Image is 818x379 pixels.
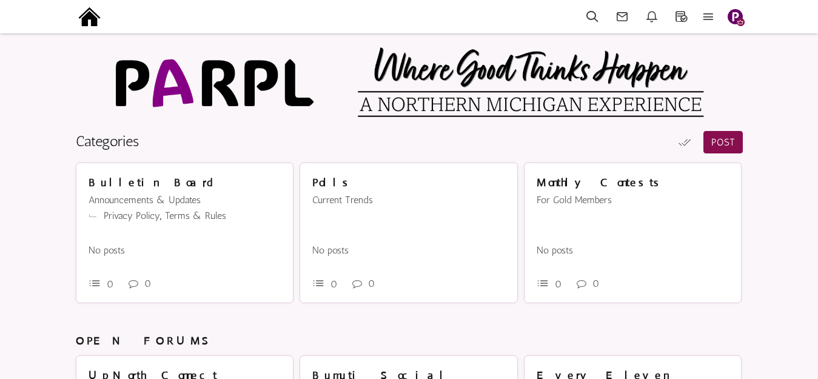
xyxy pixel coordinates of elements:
[711,136,735,148] span: POST
[537,176,665,189] a: Monthly Contests
[312,176,354,189] a: Polls
[76,3,103,30] img: output-onlinepngtools%20-%202025-09-15T191211.976.png
[76,334,219,355] h4: OPEN FORUMS
[330,278,337,290] span: 0
[555,278,562,290] span: 0
[144,278,151,289] span: 0
[728,9,743,24] img: Slide1.png
[107,278,113,290] span: 0
[703,131,743,153] a: POST
[592,278,599,289] span: 0
[368,278,375,289] span: 0
[89,176,213,189] a: Bulletin Board
[104,210,163,221] a: Privacy Policy
[76,132,139,150] a: Categories
[165,210,226,221] a: Terms & Rules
